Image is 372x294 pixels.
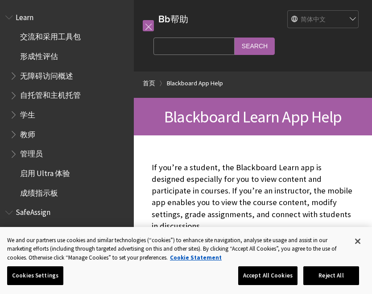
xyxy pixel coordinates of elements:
a: More information about your privacy, opens in a new tab [170,254,222,261]
span: 形成性评估 [20,49,58,61]
nav: Book outline for Blackboard SafeAssign [5,205,128,279]
span: 交流和采用工具包 [20,29,81,42]
a: 首页 [143,78,155,89]
span: Blackboard Learn App Help [164,106,342,127]
span: 启用 Ultra 体验 [20,166,70,178]
span: 管理员 [20,147,43,159]
span: 学生 [20,107,35,119]
button: Close [348,231,368,251]
span: SafeAssign [16,205,50,217]
span: 自托管和主机托管 [20,88,81,100]
strong: Bb [158,13,170,25]
a: Bb帮助 [158,13,188,25]
span: 成绩指示板 [20,185,58,197]
nav: Book outline for Blackboard Learn Help [5,10,128,201]
select: Site Language Selector [288,11,359,29]
span: Learn [16,10,33,22]
button: Accept All Cookies [238,266,298,285]
span: 无障碍访问概述 [20,68,73,80]
div: We and our partners use cookies and similar technologies (“cookies”) to enhance site navigation, ... [7,236,346,262]
button: Cookies Settings [7,266,63,285]
span: 教师 [20,127,35,139]
input: Search [235,38,275,55]
button: Reject All [303,266,359,285]
p: If you’re a student, the Blackboard Learn app is designed especially for you to view content and ... [152,162,354,232]
span: 学生 [20,224,35,236]
a: Blackboard App Help [167,78,223,89]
